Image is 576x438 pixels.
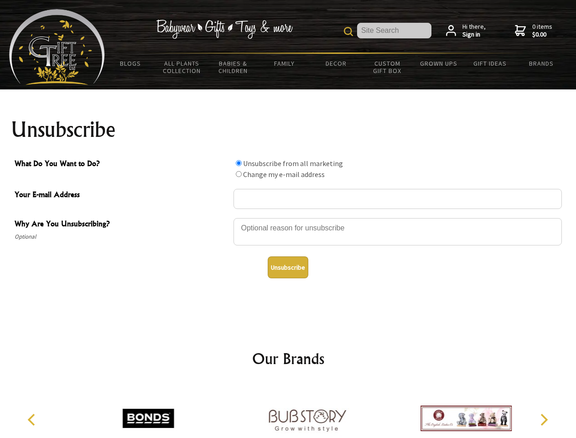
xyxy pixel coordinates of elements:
span: 0 items [532,22,552,39]
a: Brands [516,54,567,73]
a: Gift Ideas [464,54,516,73]
input: Your E-mail Address [234,189,562,209]
span: Hi there, [462,23,486,39]
a: Grown Ups [413,54,464,73]
strong: $0.00 [532,31,552,39]
h2: Our Brands [18,348,558,370]
img: Babyware - Gifts - Toys and more... [9,9,105,85]
img: product search [344,27,353,36]
strong: Sign in [462,31,486,39]
label: Unsubscribe from all marketing [243,159,343,168]
span: What Do You Want to Do? [15,158,229,171]
button: Previous [23,410,43,430]
a: Decor [310,54,362,73]
label: Change my e-mail address [243,170,325,179]
a: All Plants Collection [156,54,208,80]
a: Hi there,Sign in [446,23,486,39]
h1: Unsubscribe [11,119,566,141]
a: Babies & Children [208,54,259,80]
button: Next [534,410,554,430]
input: Site Search [357,23,431,38]
button: Unsubscribe [268,256,308,278]
textarea: Why Are You Unsubscribing? [234,218,562,245]
a: Custom Gift Box [362,54,413,80]
img: Babywear - Gifts - Toys & more [156,20,293,39]
span: Your E-mail Address [15,189,229,202]
span: Why Are You Unsubscribing? [15,218,229,231]
span: Optional [15,231,229,242]
a: 0 items$0.00 [515,23,552,39]
input: What Do You Want to Do? [236,160,242,166]
a: BLOGS [105,54,156,73]
input: What Do You Want to Do? [236,171,242,177]
a: Family [259,54,311,73]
